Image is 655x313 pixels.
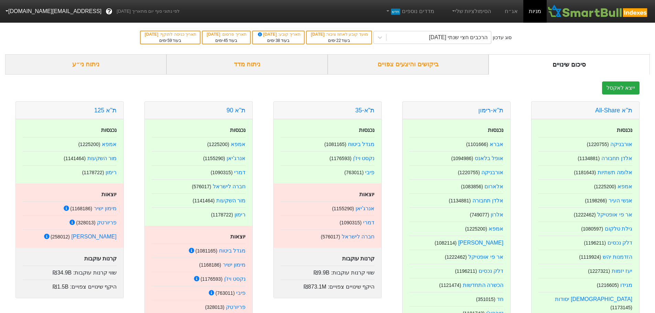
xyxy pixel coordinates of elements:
[144,37,196,44] div: בעוד ימים
[256,31,301,37] div: תאריך קובע :
[475,155,503,161] a: אופל בלאנס
[82,170,104,175] small: ( 1178722 )
[581,226,603,232] small: ( 1080597 )
[332,206,354,211] small: ( 1155290 )
[329,156,351,161] small: ( 1176593 )
[595,107,632,114] a: ת''א All-Share
[342,256,374,261] strong: קרנות עוקבות
[610,141,632,147] a: אורבניקה
[207,32,221,37] span: [DATE]
[481,169,503,175] a: אורבניקה
[145,32,160,37] span: [DATE]
[588,268,610,274] small: ( 1227321 )
[439,282,461,288] small: ( 1121474 )
[304,284,326,290] span: ₪873.1M
[193,198,215,203] small: ( 1141464 )
[224,276,246,282] a: נקסט ויז'ן
[76,220,95,225] small: ( 328013 )
[488,127,503,133] strong: נכנסות
[84,256,117,261] strong: קרנות עוקבות
[97,220,117,225] a: פריורטק
[484,183,503,189] a: אלארום
[356,205,374,211] a: אנרג'יאן
[574,170,596,175] small: ( 1181643 )
[618,183,632,189] a: אמפא
[476,297,495,302] small: ( 351015 )
[226,304,245,310] a: פריורטק
[597,282,619,288] small: ( 1216605 )
[311,32,326,37] span: [DATE]
[497,296,503,302] a: חד
[206,31,247,37] div: תאריך פרסום :
[489,226,503,232] a: אמפא
[359,127,374,133] strong: נכנסות
[70,206,92,211] small: ( 1168186 )
[195,248,217,254] small: ( 1081165 )
[458,240,503,246] a: [PERSON_NAME]
[257,32,278,37] span: [DATE]
[167,38,172,43] span: 59
[610,305,632,310] small: ( 1173145 )
[465,226,487,232] small: ( 1225200 )
[231,141,245,147] a: אמפא
[336,38,341,43] span: 22
[478,107,503,114] a: ת''א-רימון
[211,212,233,217] small: ( 1178722 )
[281,280,374,291] div: היקף שינויים צפויים :
[106,169,117,175] a: רימון
[102,141,117,147] a: אמפא
[64,156,86,161] small: ( 1141464 )
[584,240,606,246] small: ( 1196211 )
[587,142,609,147] small: ( 1220755 )
[344,170,363,175] small: ( 763011 )
[71,234,117,239] a: [PERSON_NAME]
[310,37,368,44] div: בעוד ימים
[281,266,374,277] div: שווי קרנות עוקבות :
[598,169,632,175] a: אלומה תשתיות
[205,304,224,310] small: ( 328013 )
[620,282,632,288] a: מגידו
[321,234,340,239] small: ( 576017 )
[23,266,117,277] div: שווי קרנות עוקבות :
[53,284,68,290] span: ₪1.5B
[609,198,632,203] a: אנשי העיר
[192,184,211,189] small: ( 576017 )
[612,268,632,274] a: יעז יזמות
[574,212,596,217] small: ( 1222462 )
[479,268,503,274] a: דלק נכסים
[605,226,632,232] a: גילת טלקום
[463,282,503,288] a: הכשרה התחדשות
[211,170,233,175] small: ( 1090315 )
[353,155,375,161] a: נקסט ויז'ן
[216,198,245,203] a: מור השקעות
[223,262,245,268] a: מימון ישיר
[87,155,117,161] a: מור השקעות
[53,270,72,276] span: ₪34.9B
[489,54,650,75] div: סיכום שינויים
[78,142,100,147] small: ( 1225200 )
[468,254,503,260] a: אר פי אופטיקל
[324,142,346,147] small: ( 1081165 )
[608,240,632,246] a: דלק נכסים
[234,169,245,175] a: דמרי
[275,38,280,43] span: 38
[579,254,601,260] small: ( 1119924 )
[449,198,471,203] small: ( 1134881 )
[314,270,329,276] span: ₪9.9B
[458,170,480,175] small: ( 1220755 )
[166,54,328,75] div: ניתוח מדד
[223,38,228,43] span: 45
[470,212,489,217] small: ( 749077 )
[602,81,640,94] button: ייצא לאקסל
[340,220,362,225] small: ( 1090315 )
[603,254,632,260] a: הזדמנות יהש
[342,234,374,239] a: חברה לישראל
[101,191,117,197] strong: יוצאות
[365,169,374,175] a: פיבי
[493,34,512,41] div: סוג עדכון
[203,156,225,161] small: ( 1155290 )
[359,191,374,197] strong: יוצאות
[94,107,117,114] a: ת''א 125
[199,262,221,268] small: ( 1168186 )
[5,54,166,75] div: ניתוח ני״ע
